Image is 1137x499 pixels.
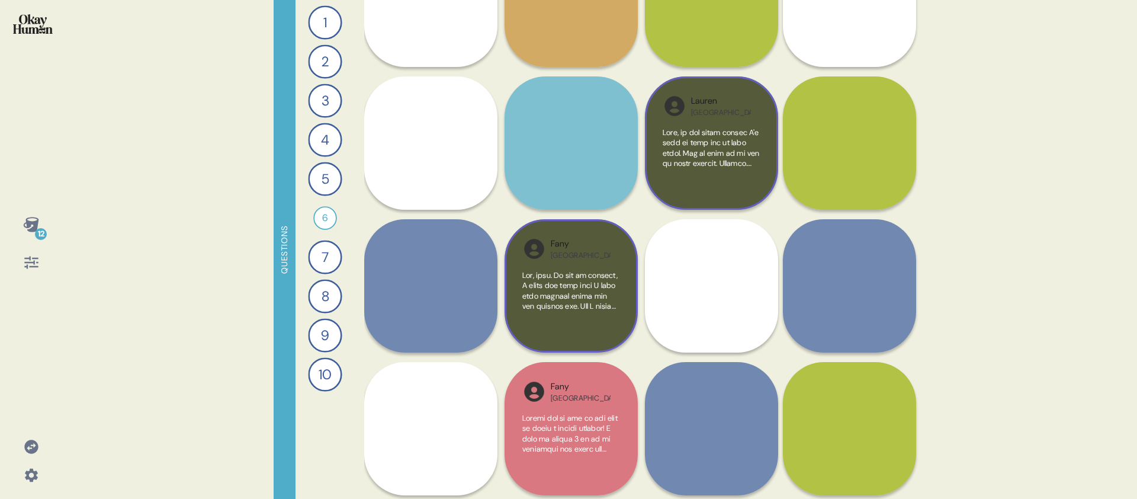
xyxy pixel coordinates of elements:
[522,380,546,404] img: l1ibTKarBSWXLOhlfT5LxFP+OttMJpPJZDKZTCbz9PgHEggSPYjZSwEAAAAASUVORK5CYII=
[308,44,342,78] div: 2
[522,237,546,261] img: l1ibTKarBSWXLOhlfT5LxFP+OttMJpPJZDKZTCbz9PgHEggSPYjZSwEAAAAASUVORK5CYII=
[691,95,751,108] div: Lauren
[551,238,611,251] div: Fany
[35,228,47,240] div: 12
[308,84,342,117] div: 3
[308,240,342,274] div: 7
[308,123,342,156] div: 4
[313,206,337,230] div: 6
[308,5,342,39] div: 1
[551,394,611,403] div: [GEOGRAPHIC_DATA]
[13,14,53,34] img: okayhuman.3b1b6348.png
[308,162,342,196] div: 5
[551,251,611,260] div: [GEOGRAPHIC_DATA]
[308,318,342,352] div: 9
[308,279,342,313] div: 8
[663,94,686,118] img: l1ibTKarBSWXLOhlfT5LxFP+OttMJpPJZDKZTCbz9PgHEggSPYjZSwEAAAAASUVORK5CYII=
[308,357,342,391] div: 10
[691,108,751,117] div: [GEOGRAPHIC_DATA]
[551,380,611,394] div: Fany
